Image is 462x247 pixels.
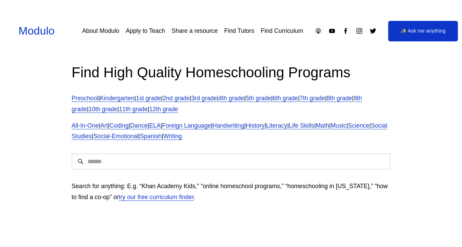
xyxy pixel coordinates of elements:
p: | | | | | | | | | | | | | [72,93,391,115]
a: 12th grade [149,106,178,113]
a: 6th grade [273,95,298,102]
a: Kindergarten [100,95,134,102]
a: Apply to Teach [126,25,165,37]
a: Modulo [18,25,55,37]
a: Handwriting [213,122,244,129]
a: Find Curriculum [261,25,303,37]
p: | | | | | | | | | | | | | | | | [72,120,391,142]
a: ✨ Ask me anything [388,21,458,41]
a: 1st grade [136,95,161,102]
a: Math [316,122,329,129]
a: YouTube [328,27,336,35]
a: Art [100,122,108,129]
a: Preschool [72,95,98,102]
a: 9th grade [72,95,362,113]
a: 10th grade [89,106,117,113]
a: Coding [110,122,129,129]
a: Foreign Language [162,122,211,129]
a: ELA [149,122,160,129]
a: Literacy [266,122,287,129]
a: 2nd grade [163,95,190,102]
a: Find Tutors [224,25,254,37]
a: Facebook [342,27,349,35]
a: Writing [163,133,182,140]
p: Search for anything: E.g. “Khan Academy Kids,” “online homeschool programs,” “homeschooling in [U... [72,181,391,203]
a: 4th grade [219,95,244,102]
a: About Modulo [82,25,119,37]
a: Life Skills [289,122,314,129]
a: 7th grade [300,95,325,102]
a: Share a resource [172,25,218,37]
a: History [246,122,264,129]
a: Twitter [369,27,377,35]
a: 3rd grade [191,95,217,102]
a: Apple Podcasts [315,27,322,35]
h2: Find High Quality Homeschooling Programs [72,63,391,82]
a: 11th grade [119,106,148,113]
a: Dance [130,122,148,129]
a: try our free curriculum finder [119,194,194,200]
a: Science [348,122,369,129]
a: Social-Emotional [93,133,138,140]
a: Spanish [140,133,162,140]
a: 5th grade [246,95,271,102]
a: 8th grade [327,95,352,102]
a: Music [331,122,346,129]
a: Instagram [356,27,363,35]
input: Search [72,154,391,169]
a: All-In-One [72,122,99,129]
